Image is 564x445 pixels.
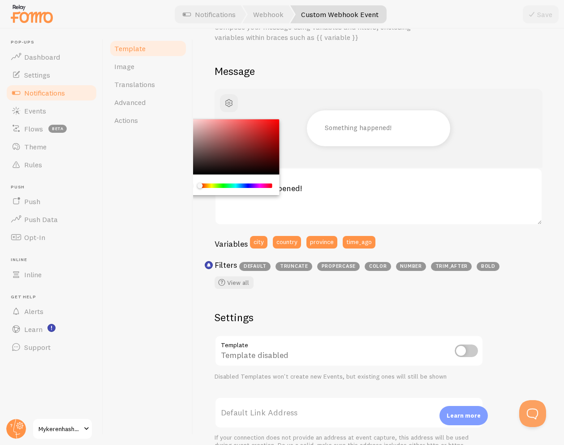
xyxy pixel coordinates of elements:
a: Theme [5,138,98,156]
span: number [396,262,426,271]
span: Push Data [24,215,58,224]
span: Actions [114,116,138,125]
a: Rules [5,156,98,174]
span: Image [114,62,134,71]
button: country [273,236,301,249]
h2: Message [215,64,542,78]
img: fomo-relay-logo-orange.svg [9,2,54,25]
a: Notifications [5,84,98,102]
a: Image [109,57,187,75]
a: Learn [5,320,98,338]
a: Flows beta [5,120,98,138]
a: Inline [5,266,98,284]
span: Opt-In [24,233,45,242]
p: Compose your message using variables and filters, enclosing variables within braces such as {{ va... [215,22,430,43]
a: Dashboard [5,48,98,66]
a: Support [5,338,98,356]
span: Alerts [24,307,43,316]
a: View all [215,276,254,289]
span: Push [24,197,40,206]
div: Disabled Templates won't create new Events, but existing ones will still be shown [215,373,483,381]
span: Events [24,106,46,115]
a: Push Data [5,210,98,228]
span: default [239,262,271,271]
span: Notifications [24,88,65,97]
span: Settings [24,70,50,79]
a: Opt-In [5,228,98,246]
span: truncate [276,262,312,271]
p: Learn more [447,411,481,420]
label: Notification Message [215,168,542,183]
a: Events [5,102,98,120]
span: Support [24,343,51,352]
span: Theme [24,142,47,151]
a: Push [5,192,98,210]
span: Push [11,184,98,190]
span: Rules [24,160,42,169]
p: Something happened! [325,124,414,132]
div: Chrome color picker [179,119,280,196]
div: Learn more [439,406,488,425]
button: time_ago [343,236,375,249]
a: Translations [109,75,187,93]
span: Inline [11,257,98,263]
span: propercase [317,262,360,271]
a: Alerts [5,302,98,320]
h3: Variables [215,239,248,249]
span: Advanced [114,98,146,107]
span: Dashboard [24,52,60,61]
a: Settings [5,66,98,84]
span: Template [114,44,146,53]
a: Actions [109,111,187,129]
span: Pop-ups [11,39,98,45]
svg: <p>Use filters like | propercase to change CITY to City in your templates</p> [205,261,213,269]
span: Learn [24,325,43,334]
span: trim_after [431,262,472,271]
span: bold [477,262,499,271]
span: Translations [114,80,155,89]
span: Get Help [11,294,98,300]
span: color [365,262,391,271]
button: city [250,236,267,249]
svg: <p>Watch New Feature Tutorials!</p> [47,324,56,332]
span: beta [48,125,67,133]
a: Mykerenhashana [32,418,93,440]
iframe: Help Scout Beacon - Open [519,400,546,427]
span: Inline [24,270,42,279]
button: province [306,236,337,249]
a: Advanced [109,93,187,111]
span: Mykerenhashana [39,423,81,434]
a: Template [109,39,187,57]
span: Flows [24,124,43,133]
div: Template disabled [215,335,483,368]
h3: Filters [215,260,237,270]
h2: Settings [215,310,483,324]
label: Default Link Address [215,397,483,428]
